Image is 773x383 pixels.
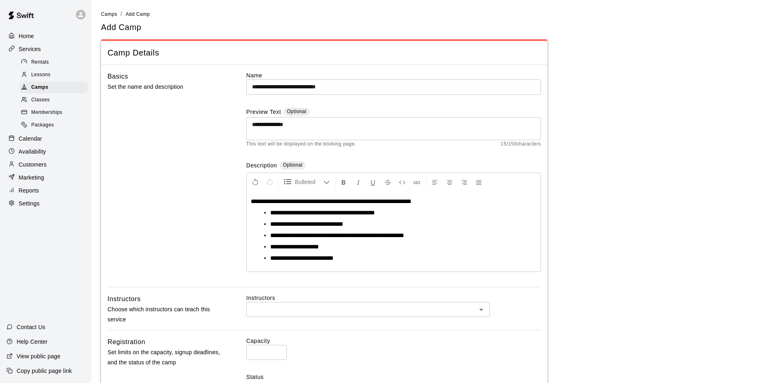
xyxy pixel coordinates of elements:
a: Services [6,43,85,55]
button: Formatting Options [280,175,333,189]
button: Center Align [443,175,456,189]
label: Instructors [246,294,541,302]
span: This text will be displayed on the booking page. [246,140,356,148]
a: Marketing [6,171,85,184]
div: Rentals [19,57,88,68]
button: Right Align [457,175,471,189]
button: Format Bold [337,175,351,189]
p: Home [19,32,34,40]
a: Reports [6,184,85,197]
a: Camps [19,81,91,94]
button: Insert Link [410,175,424,189]
p: Copy public page link [17,367,72,375]
label: Capacity [246,337,541,345]
p: Set limits on the capacity, signup deadlines, and the status of the camp [108,347,220,368]
span: Bulleted List [295,178,323,186]
span: Rentals [31,58,49,66]
span: Add Camp [125,11,150,17]
p: Choose which instructors can teach this service [108,304,220,325]
span: Optional [283,162,302,168]
label: Description [246,161,277,171]
p: Reports [19,186,39,195]
button: Format Underline [366,175,380,189]
span: Camps [31,83,48,92]
p: Customers [19,160,47,169]
button: Redo [263,175,277,189]
button: Open [476,304,487,315]
button: Undo [248,175,262,189]
div: Lessons [19,69,88,81]
a: Classes [19,94,91,107]
label: Name [246,71,541,79]
p: View public page [17,352,60,360]
span: Memberships [31,109,62,117]
span: Packages [31,121,54,129]
a: Home [6,30,85,42]
p: Calendar [19,135,42,143]
button: Insert Code [395,175,409,189]
p: Services [19,45,41,53]
a: Settings [6,197,85,210]
div: Classes [19,94,88,106]
p: Marketing [19,173,44,182]
label: Preview Text [246,108,281,117]
a: Rentals [19,56,91,68]
div: Packages [19,120,88,131]
a: Availability [6,145,85,158]
h6: Basics [108,71,128,82]
span: Lessons [31,71,51,79]
nav: breadcrumb [101,10,763,19]
a: Camps [101,11,117,17]
p: Help Center [17,338,47,346]
p: Availability [19,148,46,156]
div: Memberships [19,107,88,118]
button: Format Italics [351,175,365,189]
a: Lessons [19,68,91,81]
a: Packages [19,119,91,132]
p: Settings [19,199,40,208]
a: Memberships [19,107,91,119]
h6: Instructors [108,294,141,304]
h6: Registration [108,337,145,347]
button: Left Align [428,175,442,189]
li: / [121,10,122,18]
p: Set the name and description [108,82,220,92]
span: Classes [31,96,50,104]
a: Calendar [6,133,85,145]
div: Camps [19,82,88,93]
button: Format Strikethrough [381,175,394,189]
label: Status [246,373,541,381]
button: Justify Align [472,175,486,189]
span: Camp Details [108,47,541,58]
h5: Add Camp [101,22,141,33]
a: Customers [6,158,85,171]
p: Contact Us [17,323,45,331]
span: Optional [287,109,306,114]
span: 15 / 150 characters [501,140,541,148]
